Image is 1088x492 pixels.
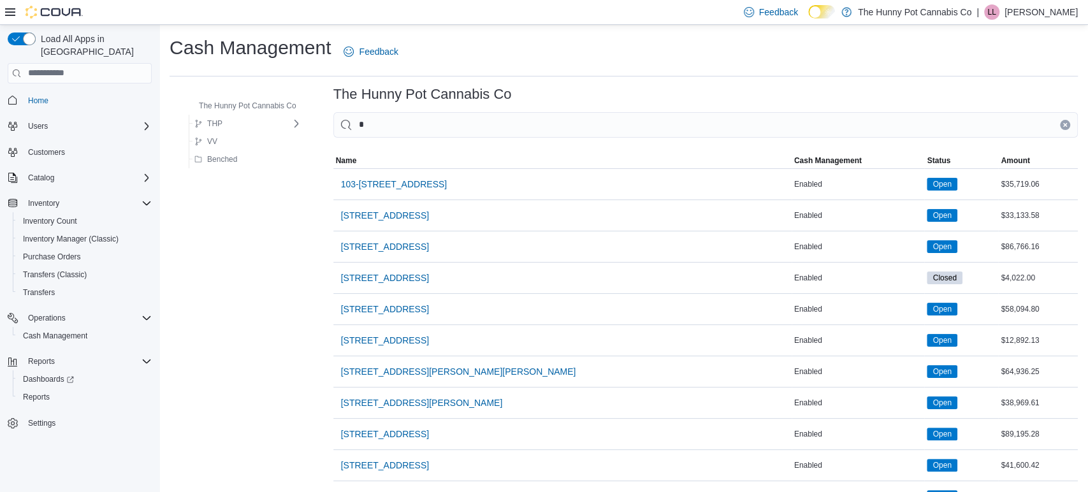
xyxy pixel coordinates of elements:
[23,270,87,280] span: Transfers (Classic)
[18,249,86,264] a: Purchase Orders
[23,170,152,185] span: Catalog
[28,198,59,208] span: Inventory
[932,303,951,315] span: Open
[359,45,398,58] span: Feedback
[18,267,152,282] span: Transfers (Classic)
[998,395,1078,410] div: $38,969.61
[8,86,152,466] nav: Complex example
[18,231,152,247] span: Inventory Manager (Classic)
[23,144,152,160] span: Customers
[927,334,957,347] span: Open
[18,328,92,344] a: Cash Management
[976,4,979,20] p: |
[932,397,951,409] span: Open
[336,328,434,353] button: [STREET_ADDRESS]
[927,271,962,284] span: Closed
[341,240,429,253] span: [STREET_ADDRESS]
[28,121,48,131] span: Users
[23,331,87,341] span: Cash Management
[28,313,66,323] span: Operations
[18,213,82,229] a: Inventory Count
[336,390,508,416] button: [STREET_ADDRESS][PERSON_NAME]
[336,234,434,259] button: [STREET_ADDRESS]
[932,241,951,252] span: Open
[333,112,1078,138] input: This is a search bar. As you type, the results lower in the page will automatically filter.
[25,6,83,18] img: Cova
[13,388,157,406] button: Reports
[998,301,1078,317] div: $58,094.80
[792,458,925,473] div: Enabled
[927,178,957,191] span: Open
[18,213,152,229] span: Inventory Count
[23,310,152,326] span: Operations
[341,396,503,409] span: [STREET_ADDRESS][PERSON_NAME]
[23,196,64,211] button: Inventory
[18,267,92,282] a: Transfers (Classic)
[858,4,971,20] p: The Hunny Pot Cannabis Co
[808,5,835,18] input: Dark Mode
[336,421,434,447] button: [STREET_ADDRESS]
[18,231,124,247] a: Inventory Manager (Classic)
[927,428,957,440] span: Open
[23,416,61,431] a: Settings
[792,153,925,168] button: Cash Management
[3,309,157,327] button: Operations
[18,249,152,264] span: Purchase Orders
[341,428,429,440] span: [STREET_ADDRESS]
[207,154,237,164] span: Benched
[998,177,1078,192] div: $35,719.06
[792,208,925,223] div: Enabled
[338,39,403,64] a: Feedback
[23,145,70,160] a: Customers
[23,415,152,431] span: Settings
[998,426,1078,442] div: $89,195.28
[3,169,157,187] button: Catalog
[998,364,1078,379] div: $64,936.25
[23,252,81,262] span: Purchase Orders
[987,4,996,20] span: LL
[13,266,157,284] button: Transfers (Classic)
[998,208,1078,223] div: $33,133.58
[333,87,512,102] h3: The Hunny Pot Cannabis Co
[3,117,157,135] button: Users
[23,119,152,134] span: Users
[924,153,998,168] button: Status
[189,134,222,149] button: VV
[28,173,54,183] span: Catalog
[13,248,157,266] button: Purchase Orders
[23,196,152,211] span: Inventory
[23,310,71,326] button: Operations
[927,156,950,166] span: Status
[932,366,951,377] span: Open
[336,171,453,197] button: 103-[STREET_ADDRESS]
[792,177,925,192] div: Enabled
[932,178,951,190] span: Open
[336,203,434,228] button: [STREET_ADDRESS]
[792,426,925,442] div: Enabled
[170,35,331,61] h1: Cash Management
[13,327,157,345] button: Cash Management
[18,285,152,300] span: Transfers
[23,92,152,108] span: Home
[336,265,434,291] button: [STREET_ADDRESS]
[13,284,157,301] button: Transfers
[927,459,957,472] span: Open
[28,147,65,157] span: Customers
[336,156,357,166] span: Name
[23,93,54,108] a: Home
[932,459,951,471] span: Open
[23,392,50,402] span: Reports
[207,119,222,129] span: THP
[181,98,301,113] button: The Hunny Pot Cannabis Co
[792,364,925,379] div: Enabled
[18,372,79,387] a: Dashboards
[932,210,951,221] span: Open
[341,334,429,347] span: [STREET_ADDRESS]
[336,452,434,478] button: [STREET_ADDRESS]
[998,239,1078,254] div: $86,766.16
[36,33,152,58] span: Load All Apps in [GEOGRAPHIC_DATA]
[794,156,862,166] span: Cash Management
[927,240,957,253] span: Open
[23,354,60,369] button: Reports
